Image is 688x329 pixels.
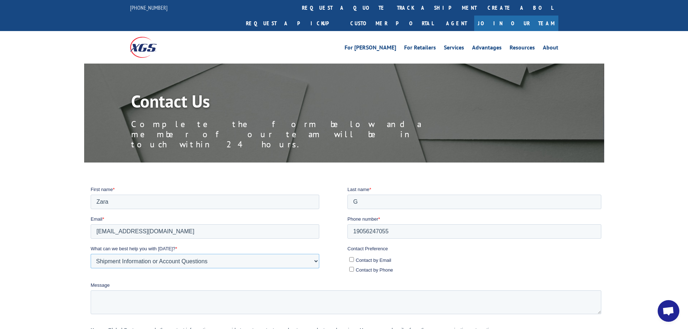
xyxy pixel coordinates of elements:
[543,45,558,53] a: About
[472,45,502,53] a: Advantages
[345,16,439,31] a: Customer Portal
[439,16,474,31] a: Agent
[131,119,456,150] p: Complete the form below and a member of our team will be in touch within 24 hours.
[510,45,535,53] a: Resources
[131,92,456,113] h1: Contact Us
[404,45,436,53] a: For Retailers
[474,16,558,31] a: Join Our Team
[130,4,168,11] a: [PHONE_NUMBER]
[345,45,396,53] a: For [PERSON_NAME]
[241,16,345,31] a: Request a pickup
[658,300,679,322] div: Open chat
[444,45,464,53] a: Services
